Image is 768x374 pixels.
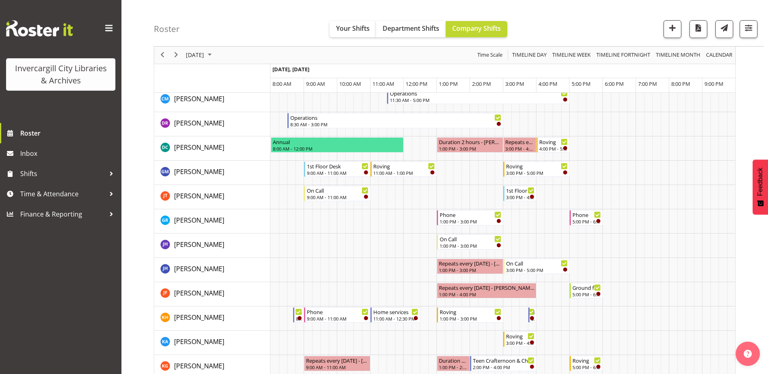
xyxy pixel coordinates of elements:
[174,94,224,103] span: [PERSON_NAME]
[531,315,535,322] div: 3:45 PM - 4:00 PM
[387,89,570,104] div: Cindy Mulrooney"s event - Operations Begin From Tuesday, September 30, 2025 at 11:30:00 AM GMT+13...
[307,162,368,170] div: 1st Floor Desk
[744,350,752,358] img: help-xxl-2.png
[174,264,224,274] a: [PERSON_NAME]
[336,24,370,33] span: Your Shifts
[439,283,534,291] div: Repeats every [DATE] - [PERSON_NAME]
[528,307,537,323] div: Kaela Harley"s event - New book tagging Begin From Tuesday, September 30, 2025 at 3:45:00 PM GMT+...
[595,50,652,60] button: Fortnight
[715,20,733,38] button: Send a list of all shifts for the selected filtered period to all rostered employees.
[185,50,215,60] button: September 2025
[437,234,503,250] div: Jill Harpur"s event - On Call Begin From Tuesday, September 30, 2025 at 1:00:00 PM GMT+13:00 Ends...
[439,145,501,152] div: 1:00 PM - 3:00 PM
[503,186,536,201] div: Glen Tomlinson"s event - 1st Floor Desk Begin From Tuesday, September 30, 2025 at 3:00:00 PM GMT+...
[306,356,368,364] div: Repeats every [DATE] - [PERSON_NAME]
[370,307,420,323] div: Kaela Harley"s event - Home services Begin From Tuesday, September 30, 2025 at 11:00:00 AM GMT+13...
[174,118,224,128] a: [PERSON_NAME]
[154,88,270,112] td: Cindy Mulrooney resource
[174,143,224,152] span: [PERSON_NAME]
[174,337,224,346] a: [PERSON_NAME]
[383,24,439,33] span: Department Shifts
[505,138,534,146] div: Repeats every [DATE] - [PERSON_NAME]
[154,282,270,306] td: Joanne Forbes resource
[505,145,534,152] div: 3:00 PM - 4:00 PM
[503,137,536,153] div: Donald Cunningham"s event - Repeats every tuesday - Donald Cunningham Begin From Tuesday, Septemb...
[470,356,536,371] div: Katie Greene"s event - Teen Crafternoon & Chill Begin From Tuesday, September 30, 2025 at 2:00:00...
[452,24,501,33] span: Company Shifts
[440,308,501,316] div: Roving
[304,356,370,371] div: Katie Greene"s event - Repeats every tuesday - Katie Greene Begin From Tuesday, September 30, 202...
[506,162,568,170] div: Roving
[572,80,591,87] span: 5:00 PM
[307,186,368,194] div: On Call
[174,240,224,249] a: [PERSON_NAME]
[477,50,503,60] span: Time Scale
[503,331,536,347] div: Kathy Aloniu"s event - Roving Begin From Tuesday, September 30, 2025 at 3:00:00 PM GMT+13:00 Ends...
[531,308,535,316] div: New book tagging
[307,315,368,322] div: 9:00 AM - 11:00 AM
[174,142,224,152] a: [PERSON_NAME]
[154,306,270,331] td: Kaela Harley resource
[20,208,105,220] span: Finance & Reporting
[169,47,183,64] div: next period
[437,283,536,298] div: Joanne Forbes"s event - Repeats every tuesday - Joanne Forbes Begin From Tuesday, September 30, 2...
[572,291,601,297] div: 5:00 PM - 6:00 PM
[154,331,270,355] td: Kathy Aloniu resource
[539,145,568,152] div: 4:00 PM - 5:00 PM
[20,168,105,180] span: Shifts
[174,313,224,322] span: [PERSON_NAME]
[572,218,601,225] div: 5:00 PM - 6:00 PM
[506,332,534,340] div: Roving
[551,50,591,60] span: Timeline Week
[304,161,370,177] div: Gabriel McKay Smith"s event - 1st Floor Desk Begin From Tuesday, September 30, 2025 at 9:00:00 AM...
[572,283,601,291] div: Ground floor Help Desk
[439,291,534,297] div: 1:00 PM - 4:00 PM
[376,21,446,37] button: Department Shifts
[174,119,224,127] span: [PERSON_NAME]
[506,194,534,200] div: 3:00 PM - 4:00 PM
[406,80,428,87] span: 12:00 PM
[572,364,601,370] div: 5:00 PM - 6:00 PM
[473,356,534,364] div: Teen Crafternoon & Chill
[174,337,224,346] span: [PERSON_NAME]
[154,185,270,209] td: Glen Tomlinson resource
[370,161,437,177] div: Gabriel McKay Smith"s event - Roving Begin From Tuesday, September 30, 2025 at 11:00:00 AM GMT+13...
[373,170,435,176] div: 11:00 AM - 1:00 PM
[272,66,309,73] span: [DATE], [DATE]
[439,80,458,87] span: 1:00 PM
[506,259,568,267] div: On Call
[506,340,534,346] div: 3:00 PM - 4:00 PM
[154,234,270,258] td: Jill Harpur resource
[174,216,224,225] span: [PERSON_NAME]
[572,210,601,219] div: Phone
[293,307,304,323] div: Kaela Harley"s event - Newspapers Begin From Tuesday, September 30, 2025 at 8:40:00 AM GMT+13:00 ...
[171,50,182,60] button: Next
[183,47,217,64] div: September 30, 2025
[437,307,503,323] div: Kaela Harley"s event - Roving Begin From Tuesday, September 30, 2025 at 1:00:00 PM GMT+13:00 Ends...
[605,80,624,87] span: 6:00 PM
[439,259,501,267] div: Repeats every [DATE] - [PERSON_NAME]
[174,215,224,225] a: [PERSON_NAME]
[596,50,651,60] span: Timeline Fortnight
[154,136,270,161] td: Donald Cunningham resource
[439,138,501,146] div: Duration 2 hours - [PERSON_NAME]
[511,50,548,60] button: Timeline Day
[705,50,734,60] button: Month
[157,50,168,60] button: Previous
[655,50,702,60] button: Timeline Month
[439,267,501,273] div: 1:00 PM - 3:00 PM
[373,315,418,322] div: 11:00 AM - 12:30 PM
[155,47,169,64] div: previous period
[440,315,501,322] div: 1:00 PM - 3:00 PM
[174,264,224,273] span: [PERSON_NAME]
[174,167,224,176] span: [PERSON_NAME]
[304,307,370,323] div: Kaela Harley"s event - Phone Begin From Tuesday, September 30, 2025 at 9:00:00 AM GMT+13:00 Ends ...
[506,186,534,194] div: 1st Floor Desk
[476,50,504,60] button: Time Scale
[290,121,501,127] div: 8:30 AM - 3:00 PM
[273,138,402,146] div: Annual
[174,361,224,370] span: [PERSON_NAME]
[505,80,524,87] span: 3:00 PM
[273,145,402,152] div: 8:00 AM - 12:00 PM
[570,210,603,225] div: Grace Roscoe-Squires"s event - Phone Begin From Tuesday, September 30, 2025 at 5:00:00 PM GMT+13:...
